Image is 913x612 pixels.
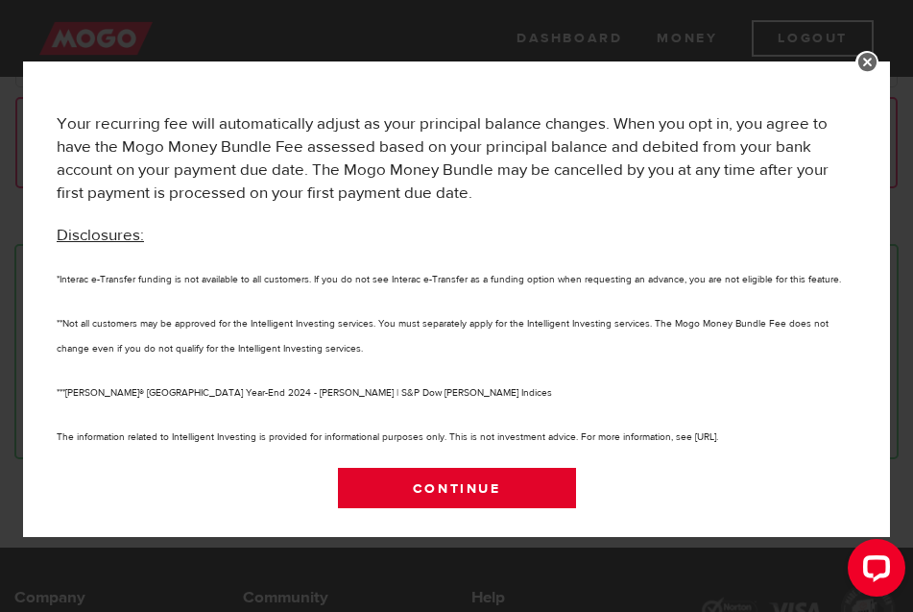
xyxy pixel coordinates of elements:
[57,112,856,205] p: Your recurring fee will automatically adjust as your principal balance changes. When you opt in, ...
[832,531,913,612] iframe: LiveChat chat widget
[338,468,576,508] a: Continue
[57,430,718,443] small: The information related to Intelligent Investing is provided for informational purposes only. Thi...
[57,386,552,399] small: ***[PERSON_NAME]® [GEOGRAPHIC_DATA] Year-End 2024 - [PERSON_NAME] | S&P Dow [PERSON_NAME] Indices
[57,273,841,285] small: *Interac e-Transfer funding is not available to all customers. If you do not see Interac e-Transf...
[57,66,856,112] li: When your principal balance is $2,000 or more, the fee is $29.99.
[57,317,829,355] small: **Not all customers may be approved for the Intelligent Investing services. You must separately a...
[57,225,144,246] u: Disclosures:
